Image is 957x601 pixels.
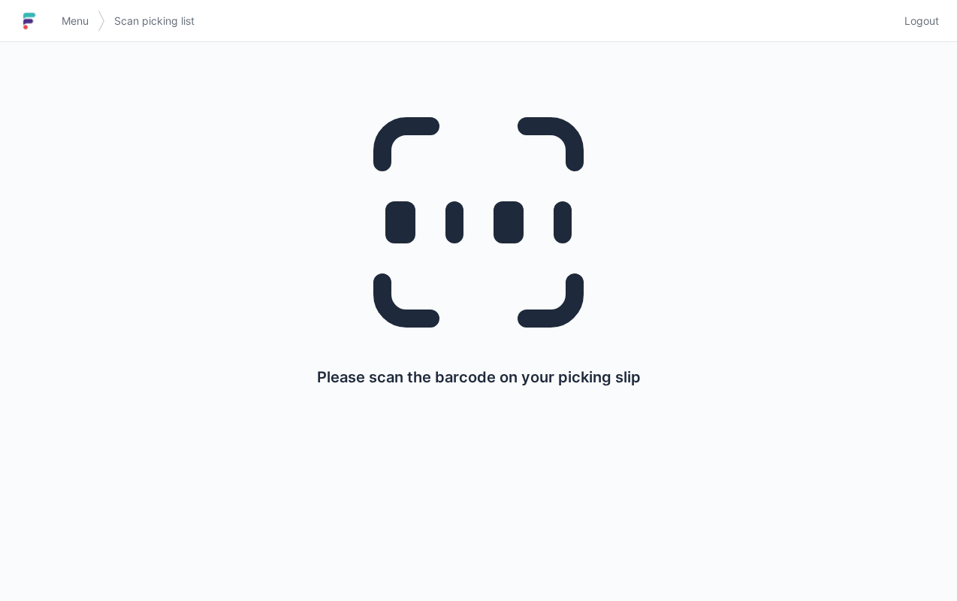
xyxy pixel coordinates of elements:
img: logo-small.jpg [18,9,41,33]
img: svg> [98,3,105,39]
p: Please scan the barcode on your picking slip [317,367,641,388]
span: Logout [904,14,939,29]
a: Menu [53,8,98,35]
span: Scan picking list [114,14,195,29]
a: Logout [895,8,939,35]
a: Scan picking list [105,8,204,35]
span: Menu [62,14,89,29]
